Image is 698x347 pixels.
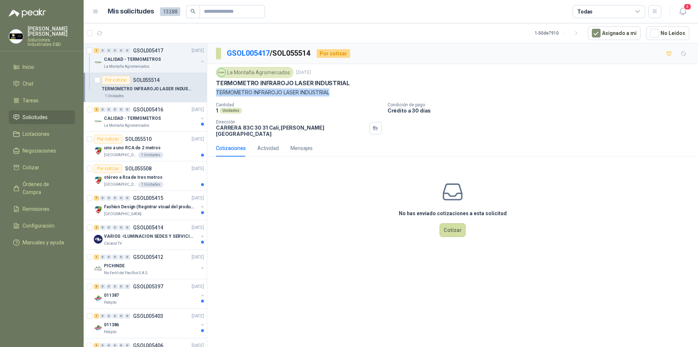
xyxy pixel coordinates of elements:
[216,79,349,87] p: TERMOMETRO INFRAROJO LASER INDUSTRIAL
[104,300,116,305] p: Patojito
[104,233,194,240] p: VARIOS -ILUMINACION SEDES Y SERVICIOS
[100,48,105,53] div: 0
[94,117,103,126] img: Company Logo
[125,48,130,53] div: 0
[192,283,204,290] p: [DATE]
[94,294,103,303] img: Company Logo
[9,29,23,43] img: Company Logo
[94,107,99,112] div: 2
[84,161,207,191] a: Por cotizarSOL055508[DATE] Company Logostéreo a Rca de tres metros[GEOGRAPHIC_DATA]1 Unidades
[577,8,593,16] div: Todas
[399,209,507,217] h3: No has enviado cotizaciones a esta solicitud
[104,211,141,217] p: [GEOGRAPHIC_DATA]
[112,48,118,53] div: 0
[119,196,124,201] div: 0
[125,225,130,230] div: 0
[104,152,137,158] p: [GEOGRAPHIC_DATA]
[94,284,99,289] div: 3
[94,194,205,217] a: 7 0 0 0 0 0 GSOL005415[DATE] Company LogoFashion Design (Registrar visual del producto)[GEOGRAPHI...
[125,314,130,319] div: 0
[9,144,75,158] a: Negociaciones
[535,27,582,39] div: 1 - 50 de 7910
[220,108,242,114] div: Unidades
[23,113,48,121] span: Solicitudes
[104,241,122,247] p: Caracol TV
[227,48,311,59] p: / SOL055514
[216,107,218,114] p: 1
[102,86,192,92] p: TERMOMETRO INFRAROJO LASER INDUSTRIAL
[119,255,124,260] div: 0
[84,132,207,161] a: Por cotizarSOL055510[DATE] Company Logouno a uno RCA de 2 metros[GEOGRAPHIC_DATA]1 Unidades
[112,225,118,230] div: 0
[23,205,49,213] span: Remisiones
[104,292,119,299] p: 011387
[257,144,279,152] div: Actividad
[94,314,99,319] div: 1
[217,68,225,76] img: Company Logo
[216,88,689,96] p: TERMOMETRO INFRAROJO LASER INDUSTRIAL
[23,80,33,88] span: Chat
[106,284,112,289] div: 0
[112,284,118,289] div: 0
[108,6,154,17] h1: Mis solicitudes
[646,26,689,40] button: No Leídos
[9,110,75,124] a: Solicitudes
[9,236,75,249] a: Manuales y ayuda
[192,165,204,172] p: [DATE]
[104,174,163,181] p: stéreo a Rca de tres metros
[676,5,689,18] button: 4
[94,223,205,247] a: 2 0 0 0 0 0 GSOL005414[DATE] Company LogoVARIOS -ILUMINACION SEDES Y SERVICIOSCaracol TV
[133,225,163,230] p: GSOL005414
[133,78,160,83] p: SOL055514
[94,205,103,214] img: Company Logo
[100,196,105,201] div: 0
[106,255,112,260] div: 0
[100,255,105,260] div: 0
[192,106,204,113] p: [DATE]
[23,180,68,196] span: Órdenes de Compra
[192,136,204,143] p: [DATE]
[9,177,75,199] a: Órdenes de Compra
[102,76,130,84] div: Por cotizar
[28,26,75,36] p: [PERSON_NAME] [PERSON_NAME]
[192,254,204,261] p: [DATE]
[9,219,75,233] a: Configuración
[9,77,75,91] a: Chat
[317,49,350,58] div: Por cotizar
[9,9,46,17] img: Logo peakr
[94,164,122,173] div: Por cotizar
[94,225,99,230] div: 2
[94,46,205,70] a: 1 0 0 0 0 0 GSOL005417[DATE] Company LogoCALIDAD - TERMOMETROSLa Montaña Agromercados
[106,48,112,53] div: 0
[112,314,118,319] div: 0
[100,107,105,112] div: 0
[440,223,466,237] button: Cotizar
[125,107,130,112] div: 0
[94,146,103,155] img: Company Logo
[160,7,180,16] span: 13288
[216,102,382,107] p: Cantidad
[106,314,112,319] div: 0
[216,125,366,137] p: CARRERA 83C 30 31 Cali , [PERSON_NAME][GEOGRAPHIC_DATA]
[94,58,103,67] img: Company Logo
[104,64,149,70] p: La Montaña Agromercados
[84,73,207,102] a: Por cotizarSOL055514TERMOMETRO INFRAROJO LASER INDUSTRIAL1 Unidades
[106,107,112,112] div: 0
[125,166,152,171] p: SOL055508
[94,235,103,244] img: Company Logo
[94,282,205,305] a: 3 0 0 0 0 0 GSOL005397[DATE] Company Logo011387Patojito
[23,222,55,230] span: Configuración
[112,107,118,112] div: 0
[23,238,64,247] span: Manuales y ayuda
[104,204,194,210] p: Fashion Design (Registrar visual del producto)
[192,224,204,231] p: [DATE]
[104,329,116,335] p: Patojito
[106,225,112,230] div: 0
[94,196,99,201] div: 7
[94,253,205,276] a: 1 0 0 0 0 0 GSOL005412[DATE] Company LogoPICHINDERio Fertil del Pacífico S.A.S.
[100,284,105,289] div: 0
[138,152,163,158] div: 1 Unidades
[388,107,695,114] p: Crédito a 30 días
[106,196,112,201] div: 0
[104,263,125,269] p: PICHINDE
